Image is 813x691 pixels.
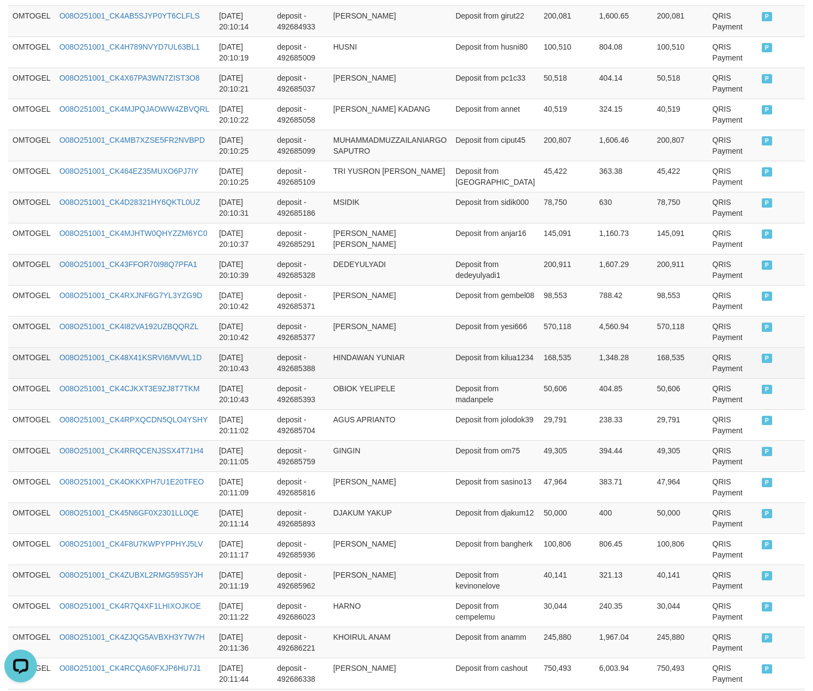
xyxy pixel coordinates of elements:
[215,534,273,565] td: [DATE] 20:11:17
[8,347,55,378] td: OMTOGEL
[652,130,708,161] td: 200,807
[762,354,773,363] span: PAID
[652,347,708,378] td: 168,535
[762,416,773,425] span: PAID
[652,68,708,99] td: 50,518
[708,627,757,658] td: QRIS Payment
[451,596,539,627] td: Deposit from cempelemu
[539,409,595,440] td: 29,791
[215,68,273,99] td: [DATE] 20:10:21
[215,130,273,161] td: [DATE] 20:10:25
[272,192,329,223] td: deposit - 492685186
[762,633,773,642] span: PAID
[708,223,757,254] td: QRIS Payment
[59,136,205,144] a: O08O251001_CK4MB7XZSE5FR2NVBPD
[652,534,708,565] td: 100,806
[708,68,757,99] td: QRIS Payment
[215,223,273,254] td: [DATE] 20:10:37
[652,409,708,440] td: 29,791
[8,192,55,223] td: OMTOGEL
[215,627,273,658] td: [DATE] 20:11:36
[539,68,595,99] td: 50,518
[762,664,773,674] span: PAID
[708,130,757,161] td: QRIS Payment
[652,99,708,130] td: 40,519
[595,409,653,440] td: 238.33
[8,254,55,285] td: OMTOGEL
[539,192,595,223] td: 78,750
[8,596,55,627] td: OMTOGEL
[215,161,273,192] td: [DATE] 20:10:25
[652,316,708,347] td: 570,118
[329,409,451,440] td: AGUS APRIANTO
[451,5,539,37] td: Deposit from girut22
[595,658,653,689] td: 6,003.94
[59,260,197,269] a: O08O251001_CK43FFOR70I98Q7PFA1
[329,502,451,534] td: DJAKUM YAKUP
[539,285,595,316] td: 98,553
[8,99,55,130] td: OMTOGEL
[451,254,539,285] td: Deposit from dedeyulyadi1
[762,167,773,177] span: PAID
[8,502,55,534] td: OMTOGEL
[59,322,199,331] a: O08O251001_CK4I82VA192UZBQQRZL
[59,664,201,672] a: O08O251001_CK4RCQA60FXJP6HU7J1
[451,565,539,596] td: Deposit from kevinonelove
[708,378,757,409] td: QRIS Payment
[595,471,653,502] td: 383.71
[708,5,757,37] td: QRIS Payment
[708,409,757,440] td: QRIS Payment
[708,534,757,565] td: QRIS Payment
[595,347,653,378] td: 1,348.28
[8,440,55,471] td: OMTOGEL
[8,471,55,502] td: OMTOGEL
[762,540,773,549] span: PAID
[595,534,653,565] td: 806.45
[215,99,273,130] td: [DATE] 20:10:22
[451,658,539,689] td: Deposit from cashout
[451,534,539,565] td: Deposit from bangherk
[762,74,773,83] span: PAID
[8,627,55,658] td: OMTOGEL
[539,254,595,285] td: 200,911
[329,347,451,378] td: HINDAWAN YUNIAR
[595,316,653,347] td: 4,560.94
[539,5,595,37] td: 200,081
[539,99,595,130] td: 40,519
[652,5,708,37] td: 200,081
[59,229,208,238] a: O08O251001_CK4MJHTW0QHYZZM6YC0
[8,409,55,440] td: OMTOGEL
[652,502,708,534] td: 50,000
[8,316,55,347] td: OMTOGEL
[451,440,539,471] td: Deposit from om75
[8,378,55,409] td: OMTOGEL
[539,627,595,658] td: 245,880
[59,602,201,610] a: O08O251001_CK4R7Q4XF1LHIXOJKOE
[539,316,595,347] td: 570,118
[215,658,273,689] td: [DATE] 20:11:44
[329,254,451,285] td: DEDEYULYADI
[652,285,708,316] td: 98,553
[272,5,329,37] td: deposit - 492684933
[539,596,595,627] td: 30,044
[59,105,209,113] a: O08O251001_CK4MJPQJAOWW4ZBVQRL
[762,509,773,518] span: PAID
[539,471,595,502] td: 47,964
[595,161,653,192] td: 363.38
[762,447,773,456] span: PAID
[708,37,757,68] td: QRIS Payment
[329,37,451,68] td: HUSNI
[272,161,329,192] td: deposit - 492685109
[708,440,757,471] td: QRIS Payment
[329,378,451,409] td: OBIOK YELIPELE
[329,658,451,689] td: [PERSON_NAME]
[652,378,708,409] td: 50,606
[539,37,595,68] td: 100,510
[595,254,653,285] td: 1,607.29
[595,596,653,627] td: 240.35
[762,323,773,332] span: PAID
[708,254,757,285] td: QRIS Payment
[272,471,329,502] td: deposit - 492685816
[451,502,539,534] td: Deposit from djakum12
[595,378,653,409] td: 404.85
